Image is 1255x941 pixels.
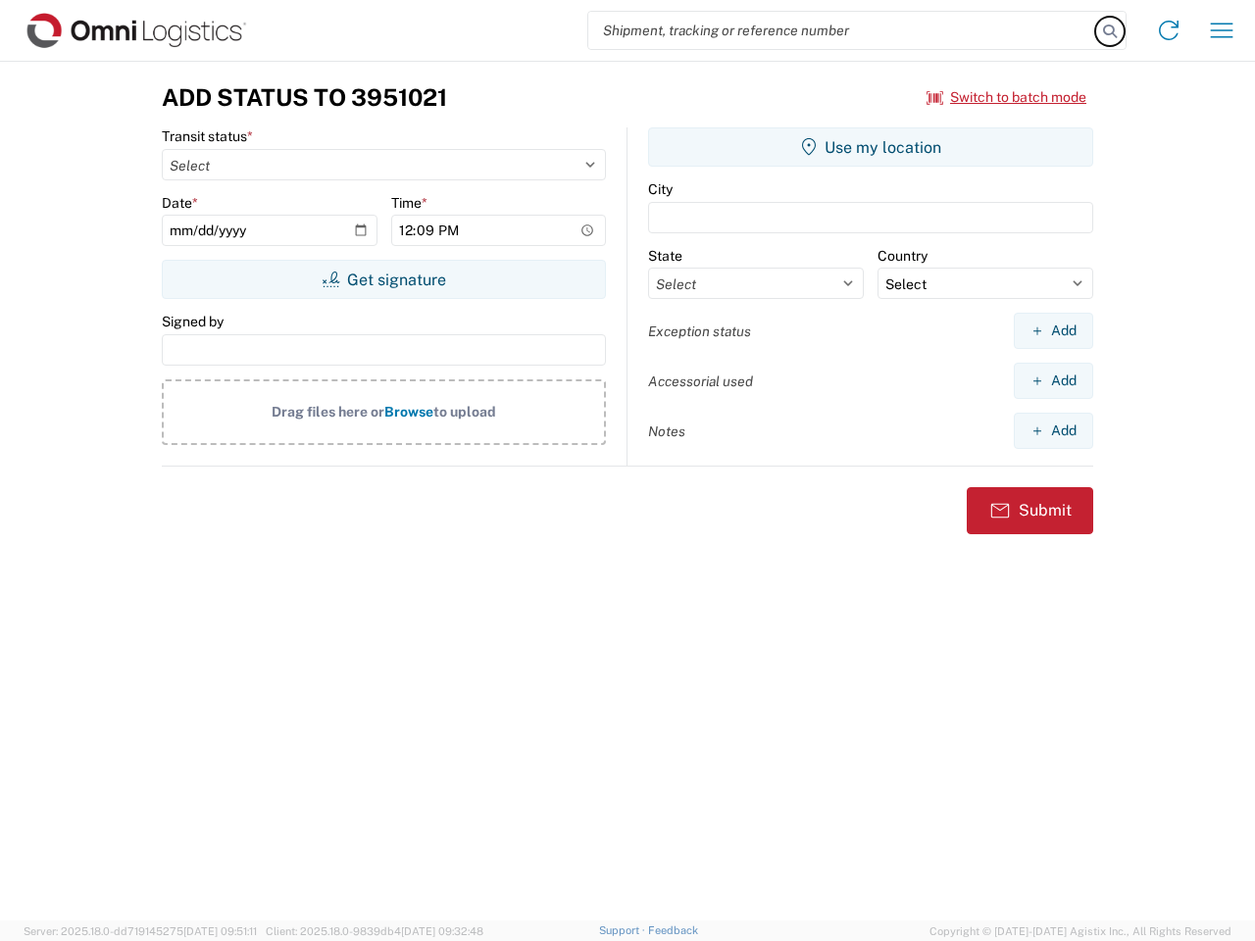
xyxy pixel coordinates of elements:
[1014,363,1093,399] button: Add
[967,487,1093,534] button: Submit
[384,404,433,420] span: Browse
[878,247,928,265] label: Country
[648,180,673,198] label: City
[162,127,253,145] label: Transit status
[929,922,1231,940] span: Copyright © [DATE]-[DATE] Agistix Inc., All Rights Reserved
[648,247,682,265] label: State
[266,925,483,937] span: Client: 2025.18.0-9839db4
[433,404,496,420] span: to upload
[1014,413,1093,449] button: Add
[927,81,1086,114] button: Switch to batch mode
[648,127,1093,167] button: Use my location
[648,322,751,340] label: Exception status
[648,372,753,390] label: Accessorial used
[401,925,483,937] span: [DATE] 09:32:48
[162,313,224,330] label: Signed by
[599,924,648,936] a: Support
[648,924,698,936] a: Feedback
[648,422,685,440] label: Notes
[183,925,257,937] span: [DATE] 09:51:11
[1014,313,1093,349] button: Add
[162,83,447,112] h3: Add Status to 3951021
[162,260,606,299] button: Get signature
[272,404,384,420] span: Drag files here or
[588,12,1096,49] input: Shipment, tracking or reference number
[391,194,427,212] label: Time
[24,925,257,937] span: Server: 2025.18.0-dd719145275
[162,194,198,212] label: Date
